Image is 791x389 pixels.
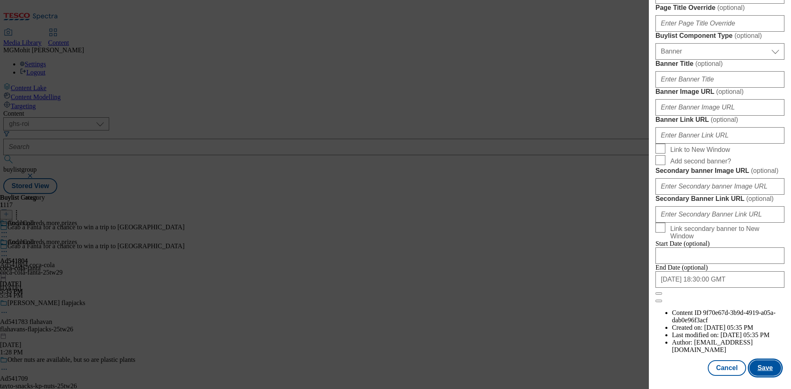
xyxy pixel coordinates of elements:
span: Add second banner? [670,158,731,165]
input: Enter Banner Image URL [655,99,784,116]
label: Buylist Component Type [655,32,784,40]
input: Enter Page Title Override [655,15,784,32]
span: Link secondary banner to New Window [670,225,781,240]
span: [EMAIL_ADDRESS][DOMAIN_NAME] [672,339,753,353]
span: ( optional ) [695,60,723,67]
label: Secondary banner Image URL [655,167,784,175]
span: ( optional ) [746,195,774,202]
span: Start Date (optional) [655,240,710,247]
label: Secondary Banner Link URL [655,195,784,203]
span: [DATE] 05:35 PM [704,324,753,331]
span: ( optional ) [711,116,738,123]
input: Enter Secondary banner Image URL [655,178,784,195]
button: Close [655,292,662,295]
span: ( optional ) [735,32,762,39]
input: Enter Secondary Banner Link URL [655,206,784,223]
label: Page Title Override [655,4,784,12]
span: 9f70e67d-3b9d-4919-a05a-dab0e96f3acf [672,309,776,324]
span: [DATE] 05:35 PM [721,331,770,338]
li: Created on: [672,324,784,331]
span: End Date (optional) [655,264,708,271]
button: Save [749,360,781,376]
label: Banner Image URL [655,88,784,96]
input: Enter Banner Title [655,71,784,88]
span: ( optional ) [716,88,744,95]
span: ( optional ) [751,167,779,174]
label: Banner Link URL [655,116,784,124]
input: Enter Date [655,247,784,264]
button: Cancel [708,360,746,376]
input: Enter Date [655,271,784,288]
li: Author: [672,339,784,354]
li: Content ID [672,309,784,324]
span: ( optional ) [717,4,745,11]
span: Link to New Window [670,146,730,154]
input: Enter Banner Link URL [655,127,784,144]
li: Last modified on: [672,331,784,339]
label: Banner Title [655,60,784,68]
